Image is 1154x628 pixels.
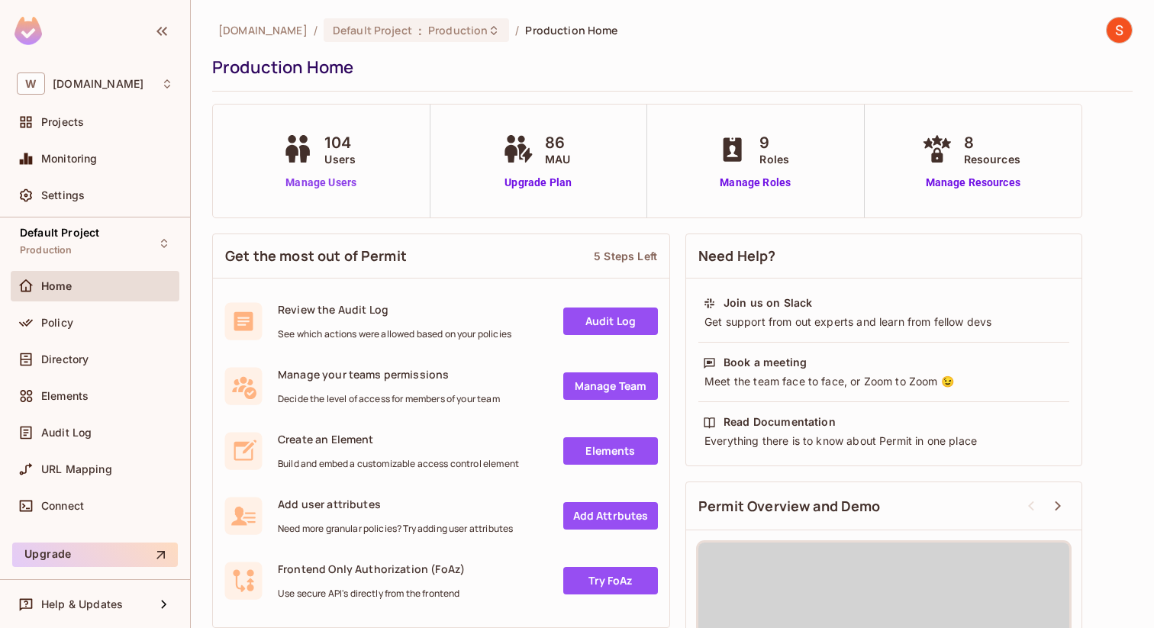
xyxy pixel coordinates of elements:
[333,23,412,37] span: Default Project
[53,78,143,90] span: Workspace: withpronto.com
[41,463,112,475] span: URL Mapping
[918,175,1028,191] a: Manage Resources
[279,175,363,191] a: Manage Users
[20,227,99,239] span: Default Project
[278,302,511,317] span: Review the Audit Log
[41,390,89,402] span: Elements
[278,367,500,382] span: Manage your teams permissions
[417,24,423,37] span: :
[594,249,657,263] div: 5 Steps Left
[714,175,797,191] a: Manage Roles
[218,23,308,37] span: the active workspace
[964,151,1020,167] span: Resources
[964,131,1020,154] span: 8
[1107,18,1132,43] img: Shubhang Singhal
[41,598,123,610] span: Help & Updates
[759,151,789,167] span: Roles
[324,131,356,154] span: 104
[724,414,836,430] div: Read Documentation
[703,374,1065,389] div: Meet the team face to face, or Zoom to Zoom 😉
[563,308,658,335] a: Audit Log
[428,23,488,37] span: Production
[20,244,73,256] span: Production
[41,280,73,292] span: Home
[563,437,658,465] a: Elements
[41,153,98,165] span: Monitoring
[278,497,513,511] span: Add user attributes
[17,72,45,95] span: W
[698,246,776,266] span: Need Help?
[15,17,42,45] img: SReyMgAAAABJRU5ErkJggg==
[525,23,617,37] span: Production Home
[41,317,73,329] span: Policy
[278,458,519,470] span: Build and embed a customizable access control element
[278,432,519,446] span: Create an Element
[698,497,881,516] span: Permit Overview and Demo
[41,189,85,201] span: Settings
[41,116,84,128] span: Projects
[41,353,89,366] span: Directory
[545,131,570,154] span: 86
[278,523,513,535] span: Need more granular policies? Try adding user attributes
[41,427,92,439] span: Audit Log
[278,588,465,600] span: Use secure API's directly from the frontend
[724,355,807,370] div: Book a meeting
[314,23,318,37] li: /
[515,23,519,37] li: /
[278,393,500,405] span: Decide the level of access for members of your team
[724,295,812,311] div: Join us on Slack
[703,433,1065,449] div: Everything there is to know about Permit in one place
[759,131,789,154] span: 9
[225,246,407,266] span: Get the most out of Permit
[41,500,84,512] span: Connect
[212,56,1125,79] div: Production Home
[563,372,658,400] a: Manage Team
[703,314,1065,330] div: Get support from out experts and learn from fellow devs
[545,151,570,167] span: MAU
[12,543,178,567] button: Upgrade
[499,175,578,191] a: Upgrade Plan
[563,567,658,594] a: Try FoAz
[563,502,658,530] a: Add Attrbutes
[278,562,465,576] span: Frontend Only Authorization (FoAz)
[324,151,356,167] span: Users
[278,328,511,340] span: See which actions were allowed based on your policies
